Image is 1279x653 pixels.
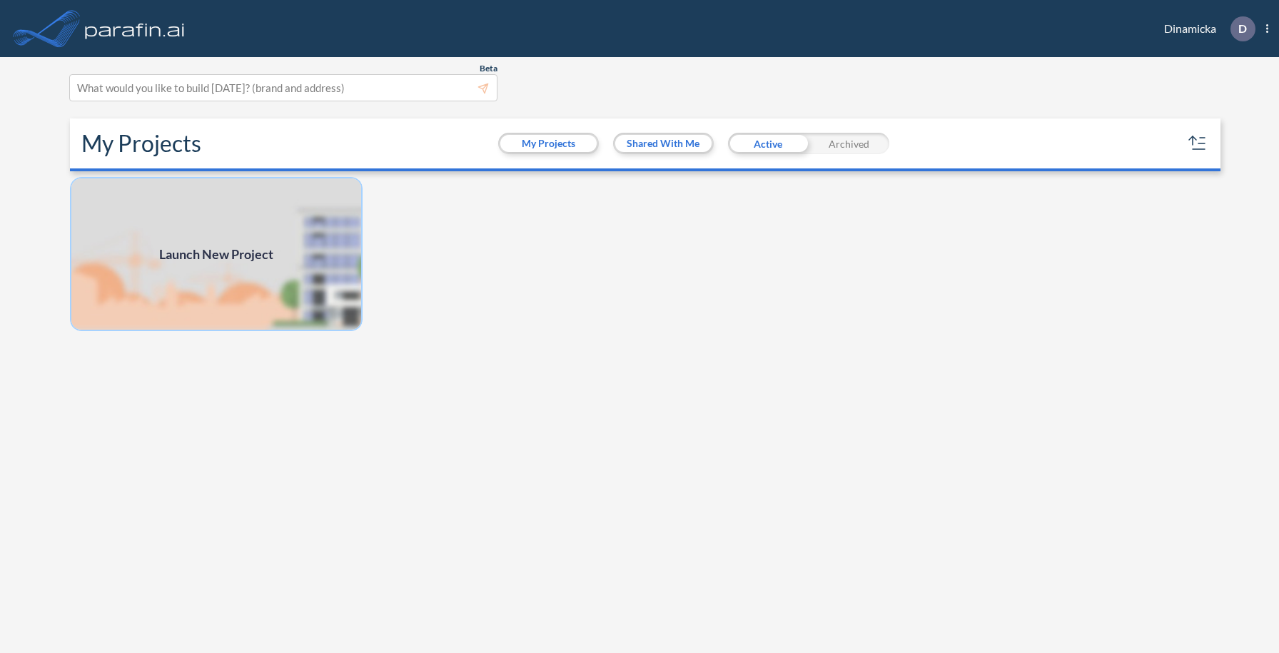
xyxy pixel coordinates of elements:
h2: My Projects [81,130,201,157]
div: Active [728,133,809,154]
img: logo [82,14,188,43]
span: Beta [480,63,497,74]
button: My Projects [500,135,597,152]
button: sort [1186,132,1209,155]
div: Archived [809,133,889,154]
p: D [1238,22,1247,35]
a: Launch New Project [70,177,363,331]
button: Shared With Me [615,135,712,152]
img: add [70,177,363,331]
div: Dinamicka [1143,16,1268,41]
span: Launch New Project [159,245,273,264]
